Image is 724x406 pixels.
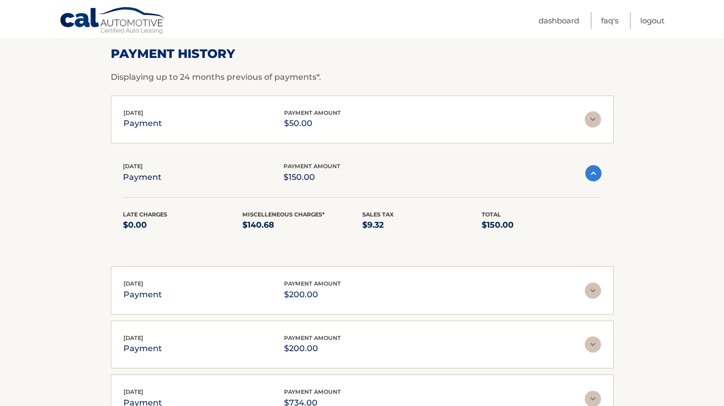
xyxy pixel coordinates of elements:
[123,170,162,184] p: payment
[284,341,341,356] p: $200.00
[284,109,341,116] span: payment amount
[111,71,614,83] p: Displaying up to 24 months previous of payments*.
[123,163,143,170] span: [DATE]
[482,218,602,232] p: $150.00
[123,280,143,287] span: [DATE]
[123,334,143,341] span: [DATE]
[585,111,601,128] img: accordion-rest.svg
[123,288,162,302] p: payment
[539,12,579,29] a: Dashboard
[585,283,601,299] img: accordion-rest.svg
[242,218,362,232] p: $140.68
[585,336,601,353] img: accordion-rest.svg
[482,211,501,218] span: Total
[284,170,340,184] p: $150.00
[242,211,325,218] span: Miscelleneous Charges*
[123,109,143,116] span: [DATE]
[284,388,341,395] span: payment amount
[284,280,341,287] span: payment amount
[284,116,341,131] p: $50.00
[640,12,665,29] a: Logout
[601,12,618,29] a: FAQ's
[111,46,614,61] h2: Payment History
[284,334,341,341] span: payment amount
[284,288,341,302] p: $200.00
[585,165,602,181] img: accordion-active.svg
[123,116,162,131] p: payment
[123,211,167,218] span: Late Charges
[59,7,166,36] a: Cal Automotive
[123,341,162,356] p: payment
[284,163,340,170] span: payment amount
[123,218,243,232] p: $0.00
[123,388,143,395] span: [DATE]
[362,218,482,232] p: $9.32
[362,211,394,218] span: Sales Tax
